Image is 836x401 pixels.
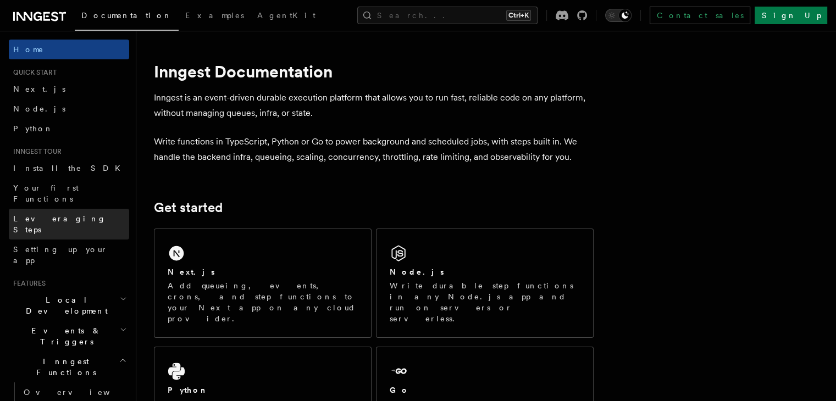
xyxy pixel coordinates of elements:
[154,200,223,215] a: Get started
[75,3,179,31] a: Documentation
[154,90,594,121] p: Inngest is an event-driven durable execution platform that allows you to run fast, reliable code ...
[9,79,129,99] a: Next.js
[9,119,129,138] a: Python
[9,178,129,209] a: Your first Functions
[13,104,65,113] span: Node.js
[390,385,409,396] h2: Go
[357,7,538,24] button: Search...Ctrl+K
[13,44,44,55] span: Home
[13,124,53,133] span: Python
[81,11,172,20] span: Documentation
[154,134,594,165] p: Write functions in TypeScript, Python or Go to power background and scheduled jobs, with steps bu...
[179,3,251,30] a: Examples
[9,209,129,240] a: Leveraging Steps
[9,356,119,378] span: Inngest Functions
[9,240,129,270] a: Setting up your app
[24,388,137,397] span: Overview
[9,68,57,77] span: Quick start
[9,321,129,352] button: Events & Triggers
[9,352,129,382] button: Inngest Functions
[755,7,827,24] a: Sign Up
[13,214,106,234] span: Leveraging Steps
[168,280,358,324] p: Add queueing, events, crons, and step functions to your Next app on any cloud provider.
[650,7,750,24] a: Contact sales
[154,229,372,338] a: Next.jsAdd queueing, events, crons, and step functions to your Next app on any cloud provider.
[9,158,129,178] a: Install the SDK
[9,147,62,156] span: Inngest tour
[168,385,208,396] h2: Python
[9,290,129,321] button: Local Development
[168,266,215,277] h2: Next.js
[9,99,129,119] a: Node.js
[390,280,580,324] p: Write durable step functions in any Node.js app and run on servers or serverless.
[9,40,129,59] a: Home
[13,164,127,172] span: Install the SDK
[376,229,594,338] a: Node.jsWrite durable step functions in any Node.js app and run on servers or serverless.
[154,62,594,81] h1: Inngest Documentation
[9,325,120,347] span: Events & Triggers
[185,11,244,20] span: Examples
[251,3,322,30] a: AgentKit
[13,245,108,265] span: Setting up your app
[257,11,315,20] span: AgentKit
[506,10,531,21] kbd: Ctrl+K
[9,279,46,288] span: Features
[390,266,444,277] h2: Node.js
[9,294,120,316] span: Local Development
[605,9,632,22] button: Toggle dark mode
[13,183,79,203] span: Your first Functions
[13,85,65,93] span: Next.js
